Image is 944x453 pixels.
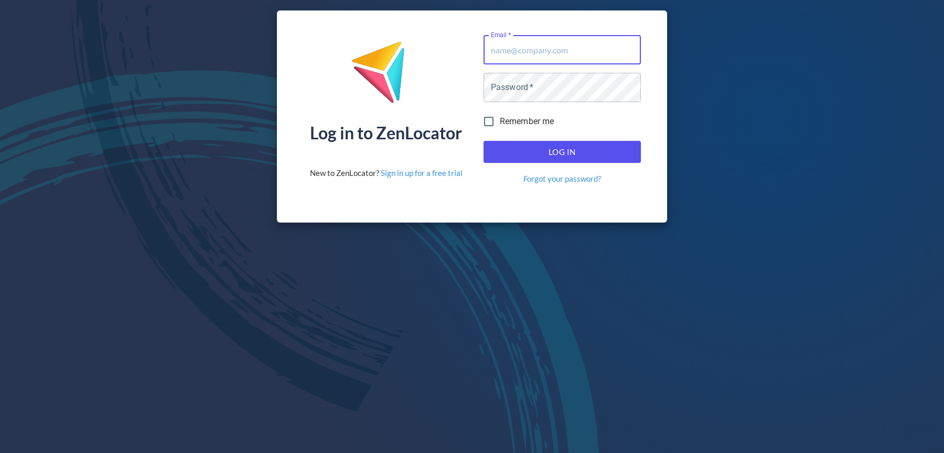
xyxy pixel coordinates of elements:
button: Log In [484,141,641,163]
img: ZenLocator [351,41,421,112]
a: Forgot your password? [523,173,601,184]
div: Log in to ZenLocator [310,125,462,141]
span: Log In [495,145,629,159]
span: Remember me [500,115,554,128]
input: name@company.com [484,35,641,64]
a: Sign in up for a free trial [381,168,463,178]
div: New to ZenLocator? [310,168,463,179]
